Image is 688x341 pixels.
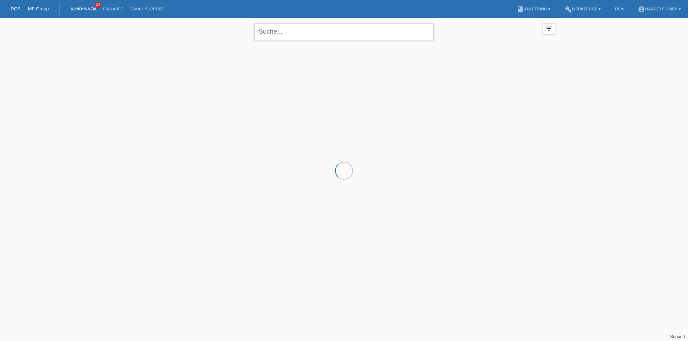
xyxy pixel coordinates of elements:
a: buildWerkzeuge ▾ [561,7,605,11]
a: Kund*innen [67,7,99,11]
i: build [565,6,572,13]
a: POS — MF Group [11,6,49,11]
a: bookAnleitung ▾ [513,7,554,11]
i: account_circle [638,6,645,13]
a: Support [670,334,685,339]
span: 14 [95,2,101,8]
a: DE ▾ [611,7,627,11]
i: book [517,6,524,13]
a: account_circleHandeys GmbH ▾ [634,7,684,11]
input: Suche... [254,23,434,40]
i: filter_list [545,25,553,33]
a: E-Mail Support [127,7,168,11]
a: Einkäufe [99,7,126,11]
